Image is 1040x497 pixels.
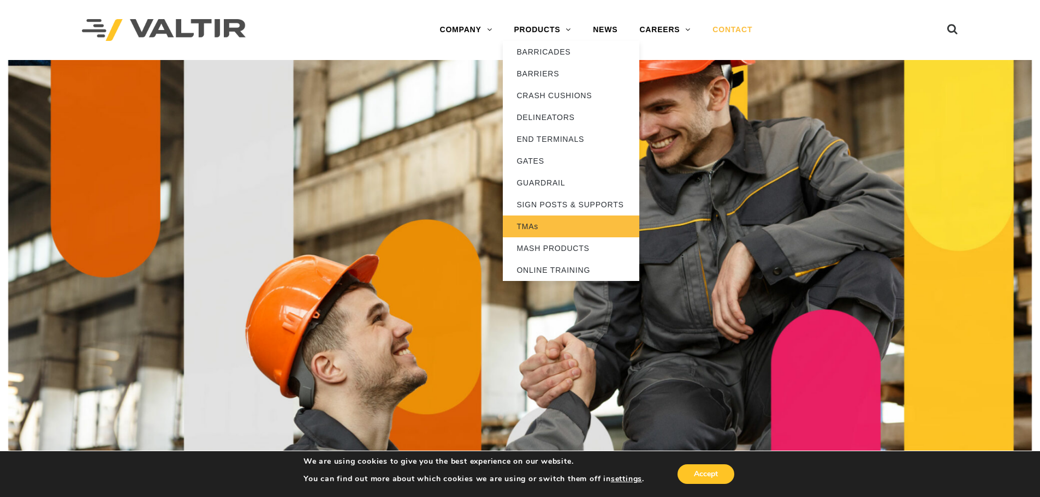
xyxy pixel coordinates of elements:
a: PRODUCTS [503,19,582,41]
img: Valtir [82,19,246,41]
a: DELINEATORS [503,106,639,128]
a: CONTACT [702,19,763,41]
a: ONLINE TRAINING [503,259,639,281]
p: We are using cookies to give you the best experience on our website. [304,457,644,466]
a: SIGN POSTS & SUPPORTS [503,194,639,215]
a: GUARDRAIL [503,172,639,194]
a: NEWS [582,19,628,41]
a: CRASH CUSHIONS [503,85,639,106]
a: GATES [503,150,639,172]
a: BARRIERS [503,63,639,85]
a: CAREERS [628,19,702,41]
a: MASH PRODUCTS [503,237,639,259]
button: settings [611,474,642,484]
img: Contact_1 [8,60,1032,464]
a: TMAs [503,215,639,237]
a: BARRICADES [503,41,639,63]
p: You can find out more about which cookies we are using or switch them off in . [304,474,644,484]
a: COMPANY [429,19,503,41]
a: END TERMINALS [503,128,639,150]
button: Accept [678,464,734,484]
